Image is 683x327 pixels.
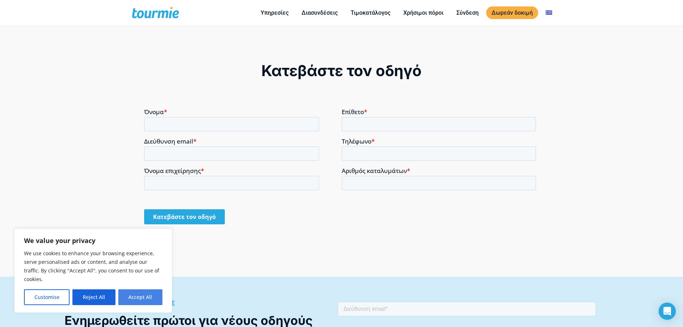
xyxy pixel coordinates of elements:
[24,236,162,245] p: We value your privacy
[198,58,263,66] span: Αριθμός καταλυμάτων
[296,8,343,17] a: Διασυνδέσεις
[24,289,70,305] button: Customise
[345,8,396,17] a: Τιμοκατάλογος
[255,8,294,17] a: Υπηρεσίες
[198,29,227,37] span: Τηλέφωνο
[24,249,162,284] p: We use cookies to enhance your browsing experience, serve personalised ads or content, and analys...
[451,8,484,17] a: Σύνδεση
[486,6,538,19] a: Δωρεάν δοκιμή
[144,108,539,230] iframe: Form 0
[659,303,676,320] div: Open Intercom Messenger
[118,289,162,305] button: Accept All
[72,289,115,305] button: Reject All
[144,61,539,80] div: Κατεβάστε τον οδηγό
[398,8,449,17] a: Χρήσιμοι πόροι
